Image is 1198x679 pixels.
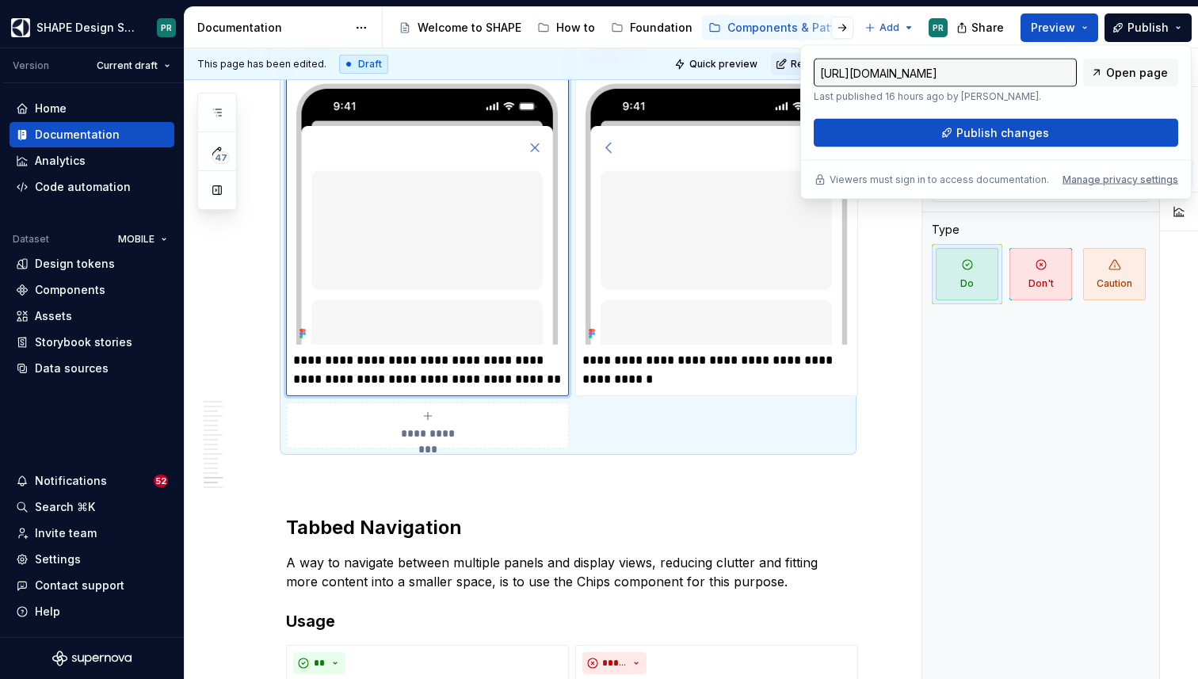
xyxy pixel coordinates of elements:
svg: Supernova Logo [52,650,132,666]
span: This page has been edited. [197,58,326,71]
span: Do [936,248,998,300]
button: Share [948,13,1014,42]
div: Contact support [35,578,124,593]
a: Documentation [10,122,174,147]
a: Assets [10,303,174,329]
a: Design tokens [10,251,174,277]
div: Page tree [392,12,857,44]
div: Draft [339,55,388,74]
a: Components [10,277,174,303]
p: A way to navigate between multiple panels and display views, reducing clutter and fitting more co... [286,553,850,591]
div: Dataset [13,233,49,246]
span: Open page [1106,65,1168,81]
span: Publish changes [956,125,1049,141]
h2: Tabbed Navigation [286,515,850,540]
div: PR [161,21,172,34]
button: SHAPE Design SystemPR [3,10,181,44]
div: SHAPE Design System [36,20,138,36]
button: Caution [1079,244,1150,304]
div: How to [556,20,595,36]
a: Invite team [10,521,174,546]
div: Welcome to SHAPE [418,20,521,36]
img: 1131f18f-9b94-42a4-847a-eabb54481545.png [11,18,30,37]
button: Manage privacy settings [1063,174,1178,186]
a: Welcome to SHAPE [392,15,528,40]
div: Assets [35,308,72,324]
span: MOBILE [118,233,155,246]
button: Don't [1005,244,1076,304]
button: Quick preview [670,53,765,75]
button: MOBILE [111,228,174,250]
button: Current draft [90,55,177,77]
p: Last published 16 hours ago by [PERSON_NAME]. [814,90,1077,103]
div: Foundation [630,20,692,36]
button: Publish changes [814,119,1178,147]
h3: Usage [286,610,850,632]
a: Storybook stories [10,330,174,355]
div: Components & Patterns [727,20,858,36]
button: Do [932,244,1002,304]
img: fe1cfeb7-a614-49c0-aaed-855033431878.png [293,76,562,345]
span: Caution [1083,248,1146,300]
div: Search ⌘K [35,499,95,515]
div: Version [13,59,49,72]
button: Notifications52 [10,468,174,494]
button: Add [860,17,919,39]
a: Foundation [605,15,699,40]
button: Search ⌘K [10,494,174,520]
div: Home [35,101,67,116]
div: Documentation [35,127,120,143]
button: Help [10,599,174,624]
div: Code automation [35,179,131,195]
div: Settings [35,551,81,567]
span: Current draft [97,59,158,72]
div: Analytics [35,153,86,169]
a: Settings [10,547,174,572]
div: Help [35,604,60,620]
a: Home [10,96,174,121]
a: Open page [1083,59,1178,87]
img: a50bf17c-f460-4f79-b339-04f05297d22c.png [582,76,851,345]
a: How to [531,15,601,40]
a: Data sources [10,356,174,381]
div: Components [35,282,105,298]
button: Publish [1105,13,1192,42]
div: Type [932,222,960,238]
span: 47 [212,151,230,164]
div: Data sources [35,360,109,376]
span: 52 [154,475,168,487]
a: Analytics [10,148,174,174]
div: PR [933,21,944,34]
span: Quick preview [689,58,757,71]
button: Request review [771,53,872,75]
span: Add [879,21,899,34]
div: Storybook stories [35,334,132,350]
span: Publish [1127,20,1169,36]
div: Documentation [197,20,347,36]
span: Share [971,20,1004,36]
div: Notifications [35,473,107,489]
a: Code automation [10,174,174,200]
p: Viewers must sign in to access documentation. [830,174,1049,186]
span: Don't [1009,248,1072,300]
div: Invite team [35,525,97,541]
span: Preview [1031,20,1075,36]
div: Design tokens [35,256,115,272]
button: Preview [1021,13,1098,42]
span: Request review [791,58,865,71]
a: Components & Patterns [702,15,864,40]
button: Contact support [10,573,174,598]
